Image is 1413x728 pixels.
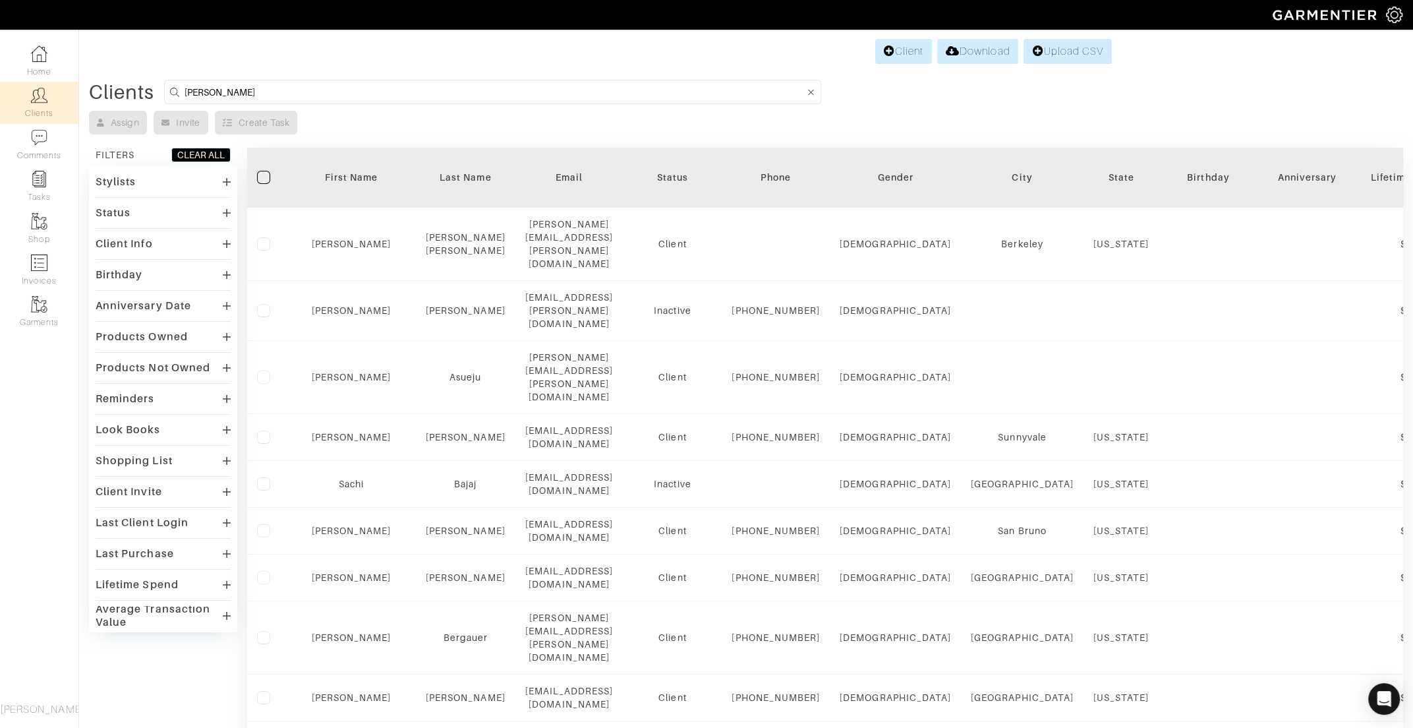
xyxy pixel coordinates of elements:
[525,518,614,544] div: [EMAIL_ADDRESS][DOMAIN_NAME]
[633,571,712,584] div: Client
[31,45,47,62] img: dashboard-icon-dbcd8f5a0b271acd01030246c82b418ddd0df26cd7fceb0bd07c9910d44c42f6.png
[732,431,820,444] div: [PHONE_NUMBER]
[96,423,161,437] div: Look Books
[971,691,1074,704] div: [GEOGRAPHIC_DATA]
[96,516,188,530] div: Last Client Login
[525,684,614,711] div: [EMAIL_ADDRESS][DOMAIN_NAME]
[840,237,951,251] div: [DEMOGRAPHIC_DATA]
[416,148,515,208] th: Toggle SortBy
[426,171,505,184] div: Last Name
[426,432,505,442] a: [PERSON_NAME]
[633,631,712,644] div: Client
[96,361,210,375] div: Products Not Owned
[633,524,712,537] div: Client
[971,631,1074,644] div: [GEOGRAPHIC_DATA]
[840,171,951,184] div: Gender
[96,237,153,251] div: Client Info
[297,171,406,184] div: First Name
[633,304,712,317] div: Inactive
[732,371,820,384] div: [PHONE_NUMBER]
[525,564,614,591] div: [EMAIL_ADDRESS][DOMAIN_NAME]
[623,148,722,208] th: Toggle SortBy
[1093,691,1149,704] div: [US_STATE]
[732,691,820,704] div: [PHONE_NUMBER]
[96,175,136,189] div: Stylists
[31,296,47,313] img: garments-icon-b7da505a4dc4fd61783c78ac3ca0ef83fa9d6f193b1c9dc38574b1d14d53ca28.png
[454,479,476,489] a: Bajaj
[525,218,614,270] div: [PERSON_NAME][EMAIL_ADDRESS][PERSON_NAME][DOMAIN_NAME]
[1168,171,1248,184] div: Birthday
[633,171,712,184] div: Status
[312,372,391,382] a: [PERSON_NAME]
[89,86,154,99] div: Clients
[633,237,712,251] div: Client
[426,572,505,583] a: [PERSON_NAME]
[31,171,47,187] img: reminder-icon-8004d30b9f0a5d33ae49ab947aed9ed385cf756f9e5892f1edd6e32f2345188e.png
[96,454,173,468] div: Shopping List
[971,524,1074,537] div: San Bruno
[1093,171,1149,184] div: State
[840,371,951,384] div: [DEMOGRAPHIC_DATA]
[633,691,712,704] div: Client
[1093,431,1149,444] div: [US_STATE]
[633,477,712,491] div: Inactive
[971,477,1074,491] div: [GEOGRAPHIC_DATA]
[1368,683,1400,715] div: Open Intercom Messenger
[732,631,820,644] div: [PHONE_NUMBER]
[732,524,820,537] div: [PHONE_NUMBER]
[1093,571,1149,584] div: [US_STATE]
[184,84,805,100] input: Search by name, email, phone, city, or state
[312,305,391,316] a: [PERSON_NAME]
[312,526,391,536] a: [PERSON_NAME]
[830,148,961,208] th: Toggle SortBy
[96,485,162,499] div: Client Invite
[312,692,391,703] a: [PERSON_NAME]
[96,578,179,591] div: Lifetime Spend
[840,524,951,537] div: [DEMOGRAPHIC_DATA]
[426,526,505,536] a: [PERSON_NAME]
[426,305,505,316] a: [PERSON_NAME]
[840,631,951,644] div: [DEMOGRAPHIC_DATA]
[525,611,614,664] div: [PERSON_NAME][EMAIL_ADDRESS][PERSON_NAME][DOMAIN_NAME]
[96,603,223,629] div: Average Transaction Value
[96,392,154,406] div: Reminders
[732,304,820,317] div: [PHONE_NUMBER]
[312,239,391,249] a: [PERSON_NAME]
[525,291,614,330] div: [EMAIL_ADDRESS][PERSON_NAME][DOMAIN_NAME]
[312,432,391,442] a: [PERSON_NAME]
[444,632,488,643] a: Bergauer
[287,148,416,208] th: Toggle SortBy
[171,148,231,162] button: CLEAR ALL
[525,171,614,184] div: Email
[971,571,1074,584] div: [GEOGRAPHIC_DATA]
[31,129,47,146] img: comment-icon-a0a6a9ef722e966f86d9cbdc48e553b5cf19dbc54f86b18d962a5391bc8f6eb6.png
[339,479,364,489] a: Sachi
[96,299,191,313] div: Anniversary Date
[177,148,225,162] div: CLEAR ALL
[1386,7,1402,23] img: gear-icon-white-bd11855cb880d31180b6d7d6211b90ccbf57a29d726f0c71d8c61bd08dd39cc2.png
[1093,477,1149,491] div: [US_STATE]
[971,237,1074,251] div: Berkeley
[1024,39,1112,64] a: Upload CSV
[312,632,391,643] a: [PERSON_NAME]
[1093,237,1149,251] div: [US_STATE]
[31,87,47,104] img: clients-icon-6bae9207a08558b7cb47a8932f037763ab4055f8c8b6bfacd5dc20c3e0201464.png
[1257,148,1356,208] th: Toggle SortBy
[840,571,951,584] div: [DEMOGRAPHIC_DATA]
[525,424,614,450] div: [EMAIL_ADDRESS][DOMAIN_NAME]
[732,571,820,584] div: [PHONE_NUMBER]
[96,206,130,220] div: Status
[426,692,505,703] a: [PERSON_NAME]
[633,371,712,384] div: Client
[312,572,391,583] a: [PERSON_NAME]
[31,213,47,229] img: garments-icon-b7da505a4dc4fd61783c78ac3ca0ef83fa9d6f193b1c9dc38574b1d14d53ca28.png
[96,268,142,282] div: Birthday
[732,171,820,184] div: Phone
[525,471,614,497] div: [EMAIL_ADDRESS][DOMAIN_NAME]
[840,691,951,704] div: [DEMOGRAPHIC_DATA]
[1267,171,1346,184] div: Anniversary
[31,255,47,271] img: orders-icon-0abe47150d42831381b5fb84f609e132dff9fe21cb692f30cb5eec754e2cba89.png
[525,351,614,404] div: [PERSON_NAME][EMAIL_ADDRESS][PERSON_NAME][DOMAIN_NAME]
[971,431,1074,444] div: Sunnyvale
[633,431,712,444] div: Client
